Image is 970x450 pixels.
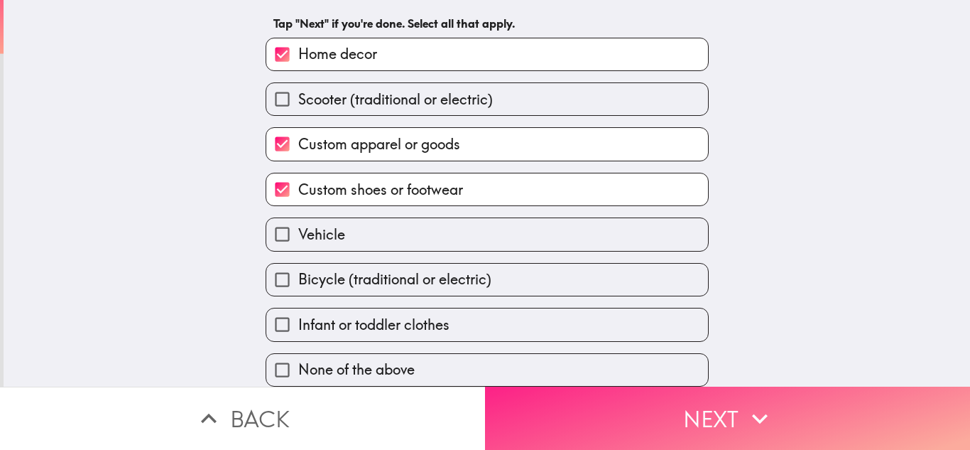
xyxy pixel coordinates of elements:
[266,354,708,386] button: None of the above
[298,134,460,154] span: Custom apparel or goods
[485,387,970,450] button: Next
[266,309,708,341] button: Infant or toddler clothes
[298,225,345,245] span: Vehicle
[266,173,708,205] button: Custom shoes or footwear
[298,360,415,380] span: None of the above
[298,180,463,200] span: Custom shoes or footwear
[266,128,708,160] button: Custom apparel or goods
[266,83,708,115] button: Scooter (traditional or electric)
[266,264,708,296] button: Bicycle (traditional or electric)
[298,315,449,335] span: Infant or toddler clothes
[298,90,493,109] span: Scooter (traditional or electric)
[266,218,708,250] button: Vehicle
[298,44,377,64] span: Home decor
[273,16,701,31] h6: Tap "Next" if you're done. Select all that apply.
[298,269,491,289] span: Bicycle (traditional or electric)
[266,38,708,70] button: Home decor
